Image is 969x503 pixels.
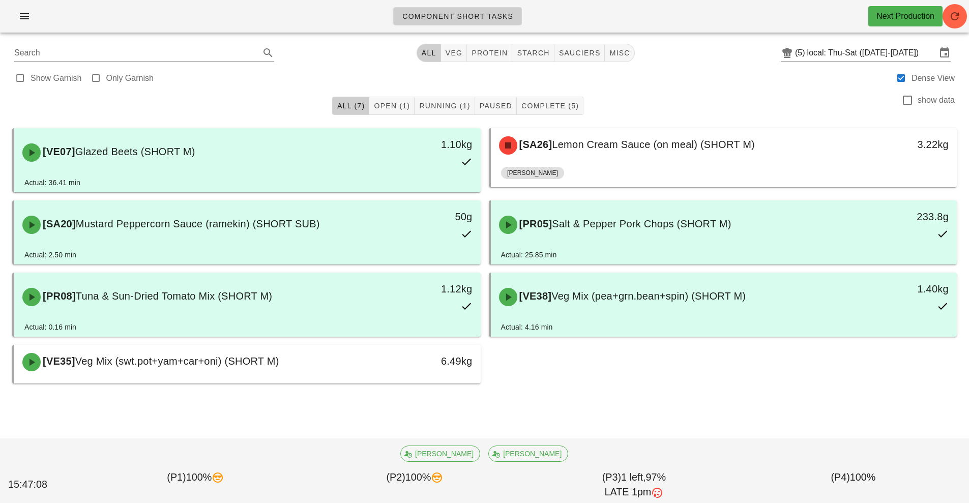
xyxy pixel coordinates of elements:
[845,281,949,297] div: 1.40kg
[76,290,272,302] span: Tuna & Sun-Dried Tomato Mix (SHORT M)
[512,44,554,62] button: starch
[912,73,955,83] label: Dense View
[415,97,475,115] button: Running (1)
[467,44,512,62] button: protein
[845,209,949,225] div: 233.8g
[75,356,279,367] span: Veg Mix (swt.pot+yam+car+oni) (SHORT M)
[471,49,508,57] span: protein
[517,97,583,115] button: Complete (5)
[24,249,76,260] div: Actual: 2.50 min
[475,97,517,115] button: Paused
[337,102,365,110] span: All (7)
[41,356,75,367] span: [VE35]
[559,49,601,57] span: sauciers
[373,102,410,110] span: Open (1)
[501,321,553,333] div: Actual: 4.16 min
[845,136,949,153] div: 3.22kg
[441,44,467,62] button: veg
[605,44,634,62] button: misc
[609,49,630,57] span: misc
[507,167,558,179] span: [PERSON_NAME]
[517,139,552,150] span: [SA26]
[369,353,472,369] div: 6.49kg
[552,139,755,150] span: Lemon Cream Sauce (on meal) (SHORT M)
[75,146,195,157] span: Glazed Beets (SHORT M)
[24,321,76,333] div: Actual: 0.16 min
[24,177,80,188] div: Actual: 36.41 min
[551,290,746,302] span: Veg Mix (pea+grn.bean+spin) (SHORT M)
[501,249,557,260] div: Actual: 25.85 min
[369,209,472,225] div: 50g
[41,146,75,157] span: [VE07]
[369,281,472,297] div: 1.12kg
[41,290,76,302] span: [PR08]
[876,10,934,22] div: Next Production
[521,102,579,110] span: Complete (5)
[393,7,522,25] a: Component Short Tasks
[918,95,955,105] label: show data
[516,49,549,57] span: starch
[369,136,472,153] div: 1.10kg
[479,102,512,110] span: Paused
[517,218,552,229] span: [PR05]
[795,48,807,58] div: (5)
[41,218,76,229] span: [SA20]
[332,97,369,115] button: All (7)
[552,218,731,229] span: Salt & Pepper Pork Chops (SHORT M)
[517,290,552,302] span: [VE38]
[369,97,415,115] button: Open (1)
[407,446,474,461] span: [PERSON_NAME]
[445,49,463,57] span: veg
[31,73,82,83] label: Show Garnish
[495,446,562,461] span: [PERSON_NAME]
[419,102,470,110] span: Running (1)
[417,44,441,62] button: All
[76,218,320,229] span: Mustard Peppercorn Sauce (ramekin) (SHORT SUB)
[106,73,154,83] label: Only Garnish
[402,12,513,20] span: Component Short Tasks
[554,44,605,62] button: sauciers
[421,49,436,57] span: All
